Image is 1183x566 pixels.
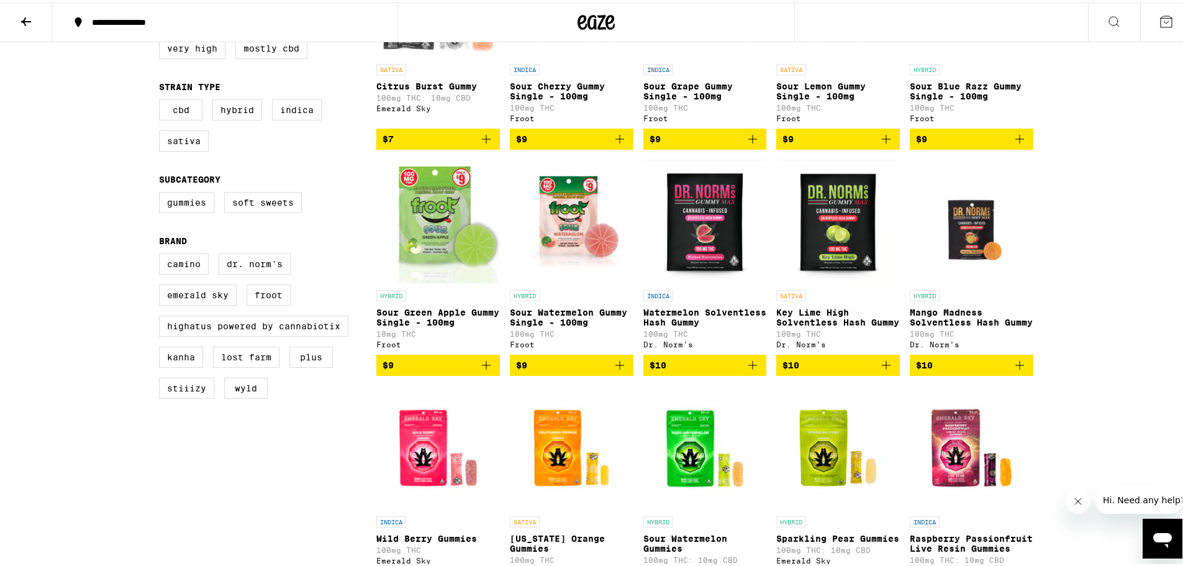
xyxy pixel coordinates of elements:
button: Add to bag [643,352,767,373]
img: Froot - Sour Green Apple Gummy Single - 100mg [376,157,500,281]
p: Watermelon Solventless Hash Gummy [643,305,767,325]
img: Emerald Sky - Sparkling Pear Gummies [776,383,900,508]
button: Add to bag [376,126,500,147]
p: INDICA [643,288,673,299]
label: Mostly CBD [235,35,307,57]
p: 100mg THC: 10mg CBD [776,544,900,552]
p: Sparkling Pear Gummies [776,531,900,541]
p: HYBRID [776,514,806,525]
p: 100mg THC [643,101,767,109]
img: Dr. Norm's - Watermelon Solventless Hash Gummy [645,157,764,281]
legend: Subcategory [159,172,220,182]
label: Sativa [159,128,209,149]
button: Add to bag [643,126,767,147]
p: 100mg THC [776,101,900,109]
label: Froot [247,282,291,303]
p: 100mg THC [510,554,633,562]
label: Gummies [159,189,214,211]
p: Sour Blue Razz Gummy Single - 100mg [910,79,1033,99]
img: Froot - Sour Watermelon Gummy Single - 100mg [510,157,633,281]
legend: Brand [159,234,187,244]
label: WYLD [224,375,268,396]
p: HYBRID [510,288,540,299]
div: Froot [510,338,633,346]
p: Mango Madness Solventless Hash Gummy [910,305,1033,325]
span: $7 [383,132,394,142]
div: Froot [776,112,900,120]
span: $10 [650,358,666,368]
span: $9 [782,132,794,142]
label: Highatus Powered by Cannabiotix [159,313,348,334]
p: 100mg THC [776,327,900,335]
img: Emerald Sky - Sour Watermelon Gummies [643,383,767,508]
p: Wild Berry Gummies [376,531,500,541]
p: INDICA [910,514,940,525]
p: 100mg THC [510,101,633,109]
span: $9 [516,358,527,368]
label: Camino [159,251,209,272]
span: $9 [650,132,661,142]
p: [US_STATE] Orange Gummies [510,531,633,551]
p: HYBRID [910,288,940,299]
button: Add to bag [376,352,500,373]
p: Raspberry Passionfruit Live Resin Gummies [910,531,1033,551]
label: CBD [159,97,202,118]
button: Add to bag [776,352,900,373]
div: Froot [910,112,1033,120]
p: Sour Green Apple Gummy Single - 100mg [376,305,500,325]
div: Froot [510,112,633,120]
img: Dr. Norm's - Key Lime High Solventless Hash Gummy [778,157,898,281]
legend: Strain Type [159,80,220,89]
span: $10 [782,358,799,368]
p: 100mg THC [376,544,500,552]
p: SATIVA [510,514,540,525]
p: Key Lime High Solventless Hash Gummy [776,305,900,325]
span: $10 [916,358,933,368]
span: Hi. Need any help? [7,9,89,19]
span: $9 [383,358,394,368]
a: Open page for Key Lime High Solventless Hash Gummy from Dr. Norm's [776,157,900,352]
label: Soft Sweets [224,189,302,211]
img: Emerald Sky - California Orange Gummies [510,383,633,508]
div: Froot [643,112,767,120]
iframe: Button to launch messaging window [1143,516,1182,556]
p: INDICA [643,62,673,73]
p: INDICA [376,514,406,525]
p: 100mg THC [910,101,1033,109]
p: 100mg THC: 10mg CBD [376,91,500,99]
a: Open page for Mango Madness Solventless Hash Gummy from Dr. Norm's [910,157,1033,352]
p: 10mg THC [376,327,500,335]
p: HYBRID [376,288,406,299]
button: Add to bag [910,352,1033,373]
a: Open page for Sour Green Apple Gummy Single - 100mg from Froot [376,157,500,352]
label: Dr. Norm's [219,251,291,272]
p: Sour Watermelon Gummy Single - 100mg [510,305,633,325]
button: Add to bag [910,126,1033,147]
img: Emerald Sky - Wild Berry Gummies [376,383,500,508]
p: Citrus Burst Gummy [376,79,500,89]
p: SATIVA [376,62,406,73]
label: Very High [159,35,225,57]
p: Sour Watermelon Gummies [643,531,767,551]
a: Open page for Sour Watermelon Gummy Single - 100mg from Froot [510,157,633,352]
div: Froot [376,338,500,346]
label: Lost Farm [213,344,279,365]
p: 100mg THC [910,327,1033,335]
p: 100mg THC: 10mg CBD [643,554,767,562]
label: PLUS [289,344,333,365]
p: 100mg THC [510,327,633,335]
label: Emerald Sky [159,282,237,303]
label: STIIIZY [159,375,214,396]
div: Emerald Sky [376,102,500,110]
span: $9 [916,132,927,142]
div: Dr. Norm's [643,338,767,346]
p: 100mg THC: 10mg CBD [910,554,1033,562]
p: HYBRID [643,514,673,525]
p: Sour Grape Gummy Single - 100mg [643,79,767,99]
p: Sour Cherry Gummy Single - 100mg [510,79,633,99]
button: Add to bag [510,126,633,147]
img: Dr. Norm's - Mango Madness Solventless Hash Gummy [910,157,1033,281]
img: Emerald Sky - Raspberry Passionfruit Live Resin Gummies [910,383,1033,508]
p: INDICA [510,62,540,73]
label: Kanha [159,344,203,365]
